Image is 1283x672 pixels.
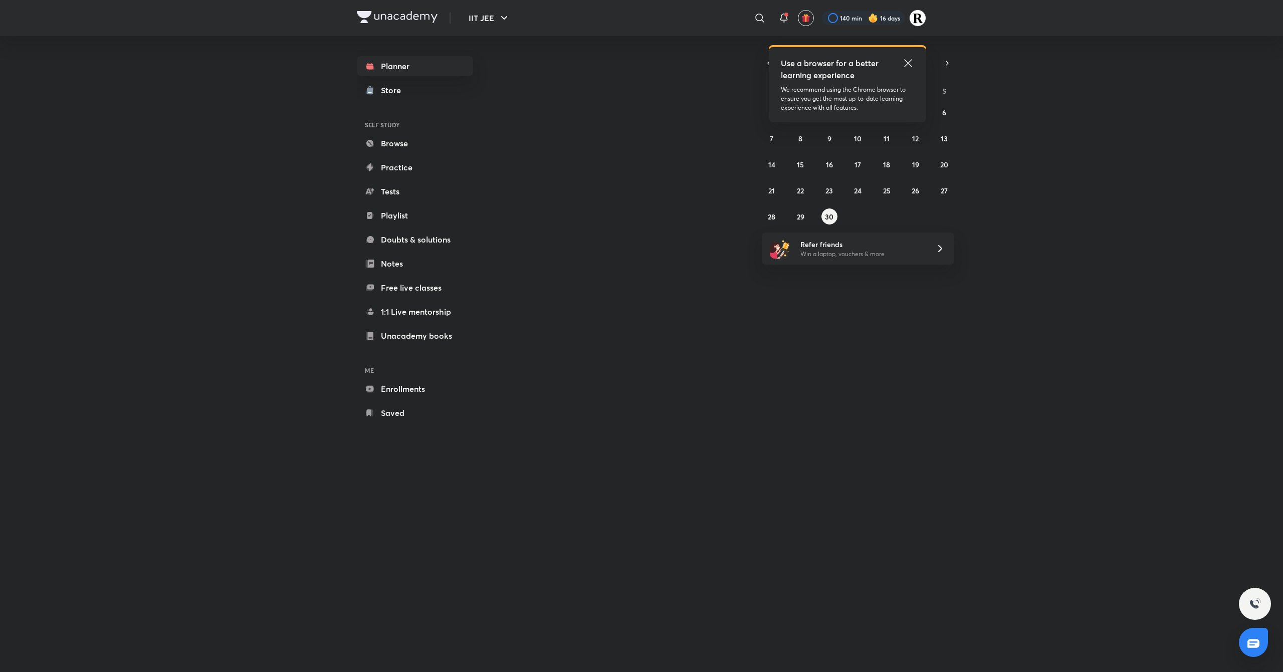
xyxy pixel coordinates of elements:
[868,13,878,23] img: streak
[854,160,861,169] abbr: September 17, 2025
[941,134,948,143] abbr: September 13, 2025
[825,186,833,195] abbr: September 23, 2025
[357,278,473,298] a: Free live classes
[357,157,473,177] a: Practice
[879,156,895,172] button: September 18, 2025
[912,160,919,169] abbr: September 19, 2025
[909,10,926,27] img: Rakhi Sharma
[941,186,948,195] abbr: September 27, 2025
[770,239,790,259] img: referral
[940,160,948,169] abbr: September 20, 2025
[797,212,804,221] abbr: September 29, 2025
[357,326,473,346] a: Unacademy books
[850,182,866,198] button: September 24, 2025
[792,130,808,146] button: September 8, 2025
[357,379,473,399] a: Enrollments
[797,160,804,169] abbr: September 15, 2025
[357,181,473,201] a: Tests
[879,130,895,146] button: September 11, 2025
[936,156,952,172] button: September 20, 2025
[942,108,946,117] abbr: September 6, 2025
[357,80,473,100] a: Store
[792,208,808,225] button: September 29, 2025
[764,182,780,198] button: September 21, 2025
[357,116,473,133] h6: SELF STUDY
[826,160,833,169] abbr: September 16, 2025
[801,14,810,23] img: avatar
[792,182,808,198] button: September 22, 2025
[1249,598,1261,610] img: ttu
[357,254,473,274] a: Notes
[768,212,775,221] abbr: September 28, 2025
[798,134,802,143] abbr: September 8, 2025
[800,250,924,259] p: Win a laptop, vouchers & more
[850,130,866,146] button: September 10, 2025
[821,182,837,198] button: September 23, 2025
[357,205,473,226] a: Playlist
[908,156,924,172] button: September 19, 2025
[768,186,775,195] abbr: September 21, 2025
[936,130,952,146] button: September 13, 2025
[942,86,946,96] abbr: Saturday
[357,302,473,322] a: 1:1 Live mentorship
[357,56,473,76] a: Planner
[912,134,919,143] abbr: September 12, 2025
[854,186,862,195] abbr: September 24, 2025
[879,182,895,198] button: September 25, 2025
[381,84,407,96] div: Store
[770,134,773,143] abbr: September 7, 2025
[854,134,862,143] abbr: September 10, 2025
[883,186,891,195] abbr: September 25, 2025
[821,130,837,146] button: September 9, 2025
[357,133,473,153] a: Browse
[764,130,780,146] button: September 7, 2025
[357,11,438,26] a: Company Logo
[825,212,833,221] abbr: September 30, 2025
[797,186,804,195] abbr: September 22, 2025
[936,104,952,120] button: September 6, 2025
[850,156,866,172] button: September 17, 2025
[883,160,890,169] abbr: September 18, 2025
[781,85,914,112] p: We recommend using the Chrome browser to ensure you get the most up-to-date learning experience w...
[781,57,881,81] h5: Use a browser for a better learning experience
[800,239,924,250] h6: Refer friends
[357,403,473,423] a: Saved
[827,134,831,143] abbr: September 9, 2025
[798,10,814,26] button: avatar
[908,130,924,146] button: September 12, 2025
[463,8,516,28] button: IIT JEE
[357,362,473,379] h6: ME
[357,230,473,250] a: Doubts & solutions
[908,182,924,198] button: September 26, 2025
[764,156,780,172] button: September 14, 2025
[884,134,890,143] abbr: September 11, 2025
[764,208,780,225] button: September 28, 2025
[357,11,438,23] img: Company Logo
[912,186,919,195] abbr: September 26, 2025
[936,182,952,198] button: September 27, 2025
[821,156,837,172] button: September 16, 2025
[821,208,837,225] button: September 30, 2025
[768,160,775,169] abbr: September 14, 2025
[792,156,808,172] button: September 15, 2025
